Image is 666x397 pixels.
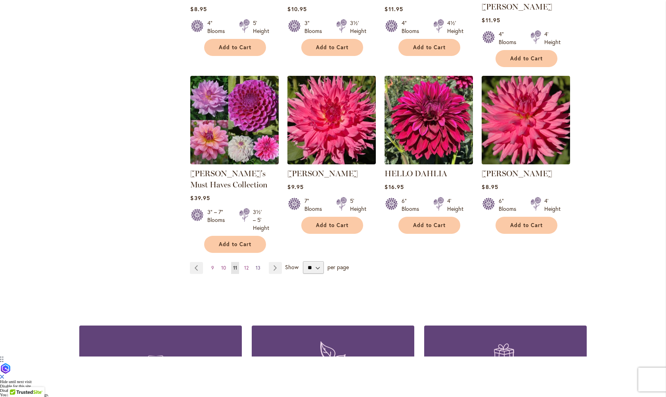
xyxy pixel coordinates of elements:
a: HELLO DAHLIA [385,169,447,178]
button: Add to Cart [301,39,363,56]
div: 4" Blooms [207,19,230,35]
button: Add to Cart [204,39,266,56]
div: 5' Height [350,197,366,213]
a: [PERSON_NAME]'s Must Haves Collection [190,169,268,189]
button: Add to Cart [398,217,460,234]
span: $8.95 [190,5,207,13]
span: Add to Cart [413,44,446,51]
div: 4" Blooms [402,19,424,35]
div: 4' Height [447,197,463,213]
a: [PERSON_NAME] [482,169,552,178]
span: Add to Cart [316,44,348,51]
a: Hello Dahlia [385,158,473,166]
img: Hello Dahlia [385,76,473,164]
img: Heather's Must Haves Collection [190,76,279,164]
span: Show [285,263,299,271]
span: 13 [256,265,260,271]
span: 9 [211,265,214,271]
span: Add to Cart [413,222,446,229]
a: 13 [254,262,262,274]
span: per page [327,263,349,271]
div: 5' Height [253,19,269,35]
span: Add to Cart [219,44,251,51]
div: 4' Height [544,197,561,213]
div: 6" Blooms [402,197,424,213]
span: Add to Cart [316,222,348,229]
a: 9 [209,262,216,274]
div: 3½' – 5' Height [253,208,269,232]
span: $11.95 [385,5,403,13]
a: 10 [219,262,228,274]
iframe: Launch Accessibility Center [6,369,28,391]
div: 7" Blooms [304,197,327,213]
span: $9.95 [287,183,303,191]
button: Add to Cart [204,236,266,253]
button: Add to Cart [301,217,363,234]
span: $8.95 [482,183,498,191]
div: 4' Height [544,30,561,46]
div: 3" – 7" Blooms [207,208,230,232]
div: 4" Blooms [499,30,521,46]
a: [PERSON_NAME] [287,169,358,178]
span: $39.95 [190,194,210,202]
span: $10.95 [287,5,306,13]
img: HELEN RICHMOND [287,76,376,164]
button: Add to Cart [496,50,557,67]
span: $16.95 [385,183,404,191]
div: 4½' Height [447,19,463,35]
button: Add to Cart [398,39,460,56]
a: HELEN RICHMOND [287,158,376,166]
div: 6" Blooms [499,197,521,213]
span: 11 [233,265,237,271]
a: Heather's Must Haves Collection [190,158,279,166]
div: 3" Blooms [304,19,327,35]
button: Add to Cart [496,217,557,234]
a: HERBERT SMITH [482,158,570,166]
span: Add to Cart [510,55,543,62]
div: 3½' Height [350,19,366,35]
span: $11.95 [482,16,500,24]
span: 10 [221,265,226,271]
span: Add to Cart [510,222,543,229]
span: 12 [244,265,249,271]
a: 12 [242,262,251,274]
span: Add to Cart [219,241,251,248]
img: HERBERT SMITH [482,76,570,164]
